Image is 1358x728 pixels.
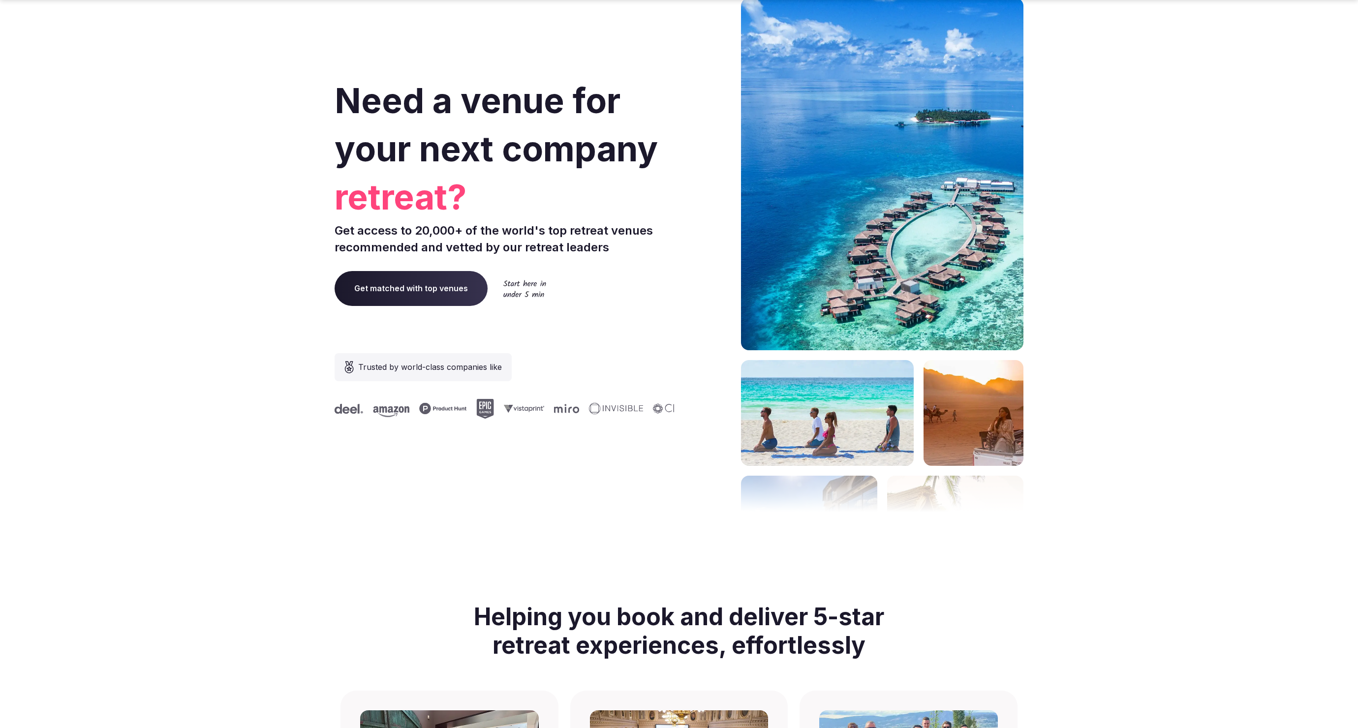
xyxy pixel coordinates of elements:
img: woman sitting in back of truck with camels [924,360,1023,466]
h2: Helping you book and deliver 5-star retreat experiences, effortlessly [459,591,899,671]
svg: Epic Games company logo [476,399,494,419]
svg: Miro company logo [554,404,579,413]
svg: Invisible company logo [589,403,643,415]
svg: Vistaprint company logo [504,404,544,413]
svg: Deel company logo [335,404,363,414]
span: retreat? [335,173,675,221]
span: Need a venue for your next company [335,80,658,170]
img: Start here in under 5 min [503,280,546,297]
img: yoga on tropical beach [741,360,914,466]
a: Get matched with top venues [335,271,488,305]
span: Trusted by world-class companies like [358,361,502,373]
p: Get access to 20,000+ of the world's top retreat venues recommended and vetted by our retreat lea... [335,222,675,255]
